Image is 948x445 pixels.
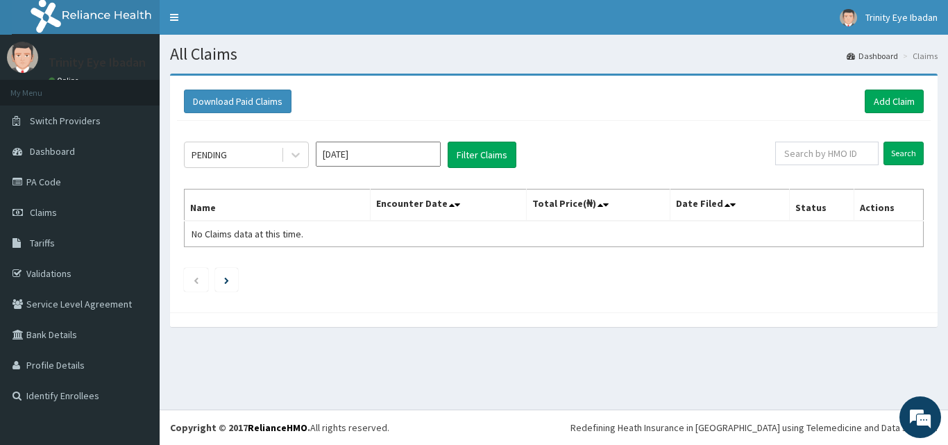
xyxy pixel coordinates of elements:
p: Trinity Eye Ibadan [49,56,146,69]
span: Tariffs [30,237,55,249]
li: Claims [899,50,938,62]
span: No Claims data at this time. [192,228,303,240]
a: Add Claim [865,90,924,113]
a: Previous page [193,274,199,286]
div: Redefining Heath Insurance in [GEOGRAPHIC_DATA] using Telemedicine and Data Science! [570,421,938,435]
span: Dashboard [30,145,75,158]
a: Online [49,76,82,85]
img: User Image [840,9,857,26]
img: User Image [7,42,38,73]
button: Download Paid Claims [184,90,291,113]
th: Encounter Date [371,190,526,221]
input: Search by HMO ID [775,142,879,165]
span: Switch Providers [30,115,101,127]
th: Actions [854,190,923,221]
th: Total Price(₦) [526,190,670,221]
footer: All rights reserved. [160,410,948,445]
button: Filter Claims [448,142,516,168]
input: Select Month and Year [316,142,441,167]
span: Trinity Eye Ibadan [865,11,938,24]
a: Next page [224,274,229,286]
strong: Copyright © 2017 . [170,421,310,434]
th: Status [790,190,854,221]
input: Search [883,142,924,165]
a: RelianceHMO [248,421,307,434]
span: Claims [30,206,57,219]
th: Name [185,190,371,221]
th: Date Filed [670,190,790,221]
h1: All Claims [170,45,938,63]
div: PENDING [192,148,227,162]
a: Dashboard [847,50,898,62]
